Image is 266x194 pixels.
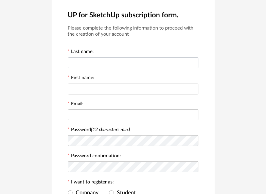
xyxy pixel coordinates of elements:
label: I want to register as: [68,180,114,186]
h2: UP for SketchUp subscription form. [68,11,198,20]
h3: Please complete the following information to proceed with the creation of your account [68,25,198,38]
label: Password [71,127,130,132]
label: Last name: [68,49,94,55]
label: Email: [68,102,84,108]
i: (12 characters min.) [91,127,130,132]
label: First name: [68,75,95,82]
label: Password confirmation: [68,154,121,160]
